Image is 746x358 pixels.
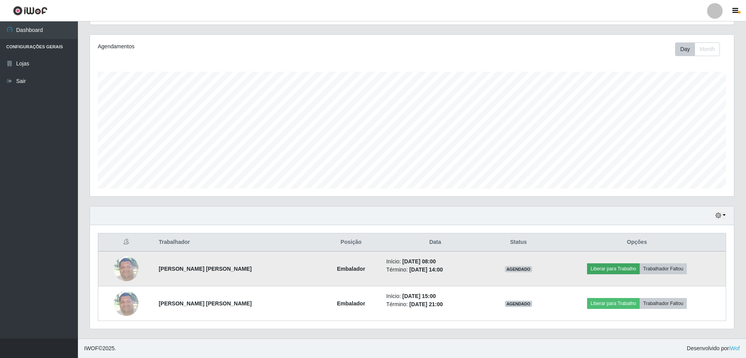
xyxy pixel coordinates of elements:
[675,42,695,56] button: Day
[675,42,720,56] div: First group
[587,298,640,309] button: Liberar para Trabalho
[386,292,484,300] li: Início:
[640,298,687,309] button: Trabalhador Faltou
[548,233,726,252] th: Opções
[159,300,252,307] strong: [PERSON_NAME] [PERSON_NAME]
[386,300,484,309] li: Término:
[337,300,365,307] strong: Embalador
[382,233,489,252] th: Data
[409,266,443,273] time: [DATE] 14:00
[687,344,740,353] span: Desenvolvido por
[505,266,532,272] span: AGENDADO
[402,258,436,265] time: [DATE] 08:00
[587,263,640,274] button: Liberar para Trabalho
[386,257,484,266] li: Início:
[321,233,382,252] th: Posição
[505,301,532,307] span: AGENDADO
[675,42,726,56] div: Toolbar with button groups
[84,344,116,353] span: © 2025 .
[640,263,687,274] button: Trabalhador Faltou
[729,345,740,351] a: iWof
[337,266,365,272] strong: Embalador
[114,287,139,320] img: 1697490161329.jpeg
[402,293,436,299] time: [DATE] 15:00
[695,42,720,56] button: Month
[154,233,320,252] th: Trabalhador
[159,266,252,272] strong: [PERSON_NAME] [PERSON_NAME]
[84,345,99,351] span: IWOF
[386,266,484,274] li: Término:
[114,252,139,285] img: 1697490161329.jpeg
[409,301,443,307] time: [DATE] 21:00
[489,233,548,252] th: Status
[98,42,353,51] div: Agendamentos
[13,6,48,16] img: CoreUI Logo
